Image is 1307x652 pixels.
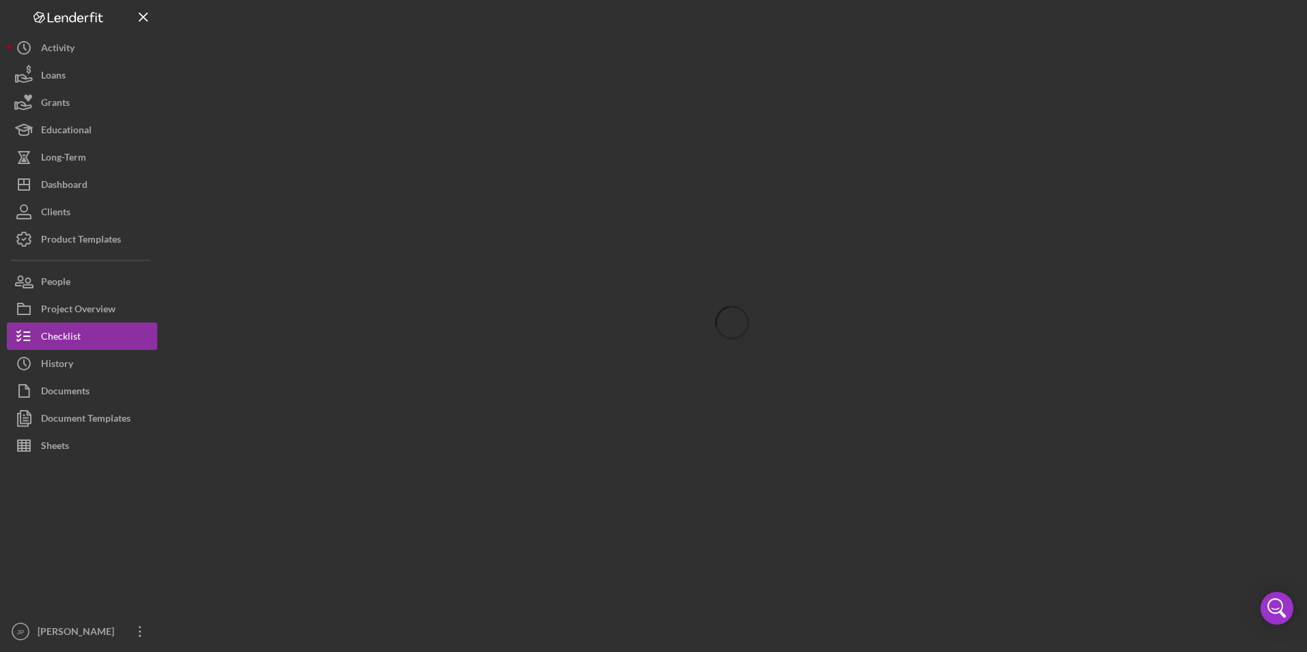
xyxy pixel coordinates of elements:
[7,405,157,432] button: Document Templates
[41,34,75,65] div: Activity
[7,295,157,323] button: Project Overview
[41,432,69,463] div: Sheets
[7,618,157,645] button: JP[PERSON_NAME]
[7,268,157,295] button: People
[7,171,157,198] button: Dashboard
[41,89,70,120] div: Grants
[7,350,157,377] button: History
[7,116,157,144] button: Educational
[16,628,24,636] text: JP
[7,198,157,226] button: Clients
[41,377,90,408] div: Documents
[41,144,86,174] div: Long-Term
[7,89,157,116] button: Grants
[41,295,116,326] div: Project Overview
[7,62,157,89] button: Loans
[1261,592,1293,625] div: Open Intercom Messenger
[34,618,123,649] div: [PERSON_NAME]
[7,226,157,253] button: Product Templates
[41,405,131,435] div: Document Templates
[41,268,70,299] div: People
[41,350,73,381] div: History
[7,432,157,459] button: Sheets
[41,116,92,147] div: Educational
[41,323,81,353] div: Checklist
[41,62,66,92] div: Loans
[41,226,121,256] div: Product Templates
[7,377,157,405] button: Documents
[41,171,87,202] div: Dashboard
[7,323,157,350] button: Checklist
[7,144,157,171] button: Long-Term
[7,34,157,62] button: Activity
[41,198,70,229] div: Clients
